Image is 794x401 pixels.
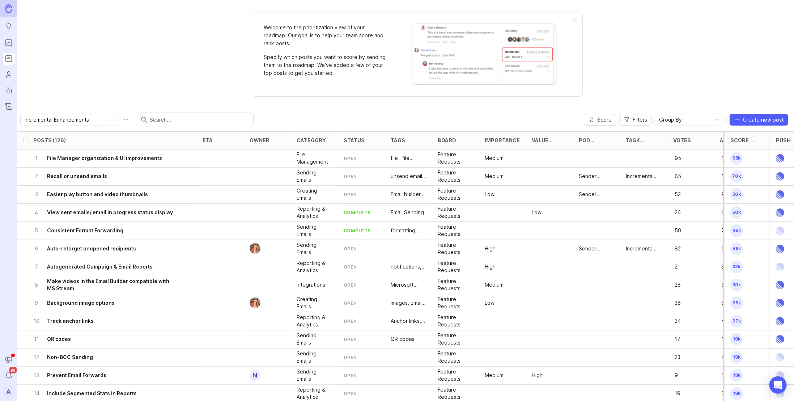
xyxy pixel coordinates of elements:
button: 5Consistent Format Forwarding [33,222,178,240]
svg: toggle icon [105,117,117,123]
p: High [532,372,543,379]
h6: File Manager organization & UI improvements [47,155,162,162]
div: status [344,138,365,143]
img: Linear Logo [776,204,784,221]
div: toggle menu [655,114,723,126]
div: Feature Requests [438,241,473,256]
p: Email Sending [391,209,424,216]
p: Reporting & Analytics [297,205,332,220]
p: Reporting & Analytics [297,259,332,274]
div: Feature Requests [438,223,473,238]
img: Linear Logo [776,240,784,258]
p: 50 [673,225,696,236]
button: Roadmap options [120,114,132,126]
p: Feature Requests [438,350,473,364]
button: 1File Manager organization & UI improvements [33,149,178,167]
p: Medium [485,155,504,162]
div: Votes [673,138,691,143]
img: Canny Home [5,4,12,13]
div: QR codes [391,335,415,343]
p: Sending Emails [297,169,332,183]
div: open [344,318,357,324]
div: Sending Emails [297,350,332,364]
div: Importance [485,138,520,143]
p: Incremental Enhancement [626,245,661,252]
div: Creating Emails [297,187,332,202]
p: Anchor links, tracking, link tracking [391,317,426,325]
button: 10Track anchor links [33,312,178,330]
h6: Non-BCC Sending [47,354,93,361]
button: 13Prevent Email Forwards [33,367,178,384]
p: Incremental Enhancement [626,173,661,180]
p: 9 [33,299,40,307]
h6: Make videos in the Email Builder compatible with MS Stream [47,278,178,292]
div: complete [344,228,371,234]
h6: Track anchor links [47,317,94,325]
div: Feature Requests [438,332,473,346]
div: Reporting & Analytics [297,314,332,328]
p: Microsoft Stream, integrations, videos [391,281,426,288]
p: 652702.27 [720,207,742,218]
a: Changelog [2,100,15,113]
span: 50k [730,206,743,219]
p: 23 [673,352,696,362]
p: 10 [33,317,40,325]
div: Feature Requests [438,278,473,292]
button: Announcements [2,353,15,366]
div: open [344,354,357,360]
p: Sending Emails [297,368,332,383]
p: unsend email, Incremental Enhancements [391,173,426,180]
p: 3 [33,191,40,198]
p: 17 [673,334,696,344]
img: Linear Logo [776,168,784,185]
p: 493432.25 [720,316,742,326]
h6: Consistent Format Forwarding [47,227,123,234]
h6: Background image options [47,299,115,307]
p: Reporting & Analytics [297,386,332,401]
div: open [344,173,357,180]
button: Filters [619,114,652,126]
p: 19 [673,388,696,398]
a: Portal [2,36,15,49]
p: 28 [673,280,696,290]
p: Sender Experience [579,245,614,252]
button: A [2,385,15,398]
img: Linear Logo [776,312,784,330]
div: open [344,372,357,379]
p: High [485,263,496,270]
p: Feature Requests [438,169,473,183]
p: 743114.04 [720,225,742,236]
h6: Easier play button and video thumbnails [47,191,148,198]
span: 19k [730,351,743,364]
div: open [344,246,357,252]
button: 9Background image options [33,294,178,312]
img: Linear Logo [776,294,784,312]
div: Pod Ownership [579,138,611,143]
div: Task Type [626,138,653,143]
div: Push [776,138,791,143]
input: Search... [150,116,250,124]
span: 19k [730,369,743,382]
div: owner [250,138,269,143]
div: open [344,336,357,342]
span: 46k [730,242,743,255]
p: Email builder, videos [391,191,426,198]
span: 32k [730,261,743,273]
p: Feature Requests [438,386,473,401]
div: open [344,391,357,397]
img: Linear Logo [776,222,784,240]
button: Score [584,114,616,126]
div: Sending Emails [297,223,332,238]
p: formatting, Email builder, buttons [391,227,426,234]
p: 409308.6 [720,352,742,362]
a: Autopilot [2,84,15,97]
p: Medium [485,372,504,379]
button: Create new post [730,114,788,126]
img: Linear Logo [776,330,784,348]
p: 9 [673,370,696,380]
